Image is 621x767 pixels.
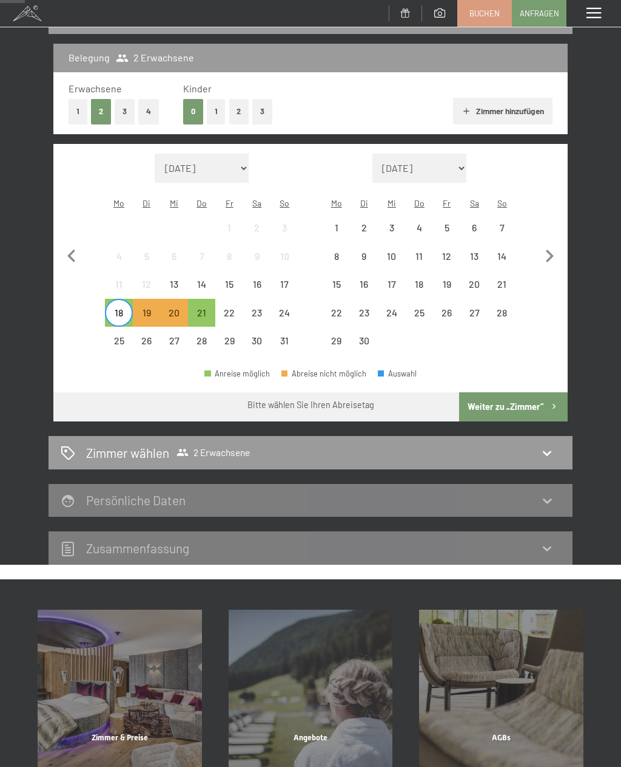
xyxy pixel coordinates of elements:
[160,299,188,327] div: Abreise nicht möglich, da die Mindestaufenthaltsdauer nicht erfüllt wird
[188,327,216,355] div: Thu Aug 28 2025
[105,270,133,298] div: Mon Aug 11 2025
[406,299,434,327] div: Abreise nicht möglich
[406,270,434,298] div: Thu Sep 18 2025
[488,270,516,298] div: Sun Sep 21 2025
[488,242,516,270] div: Sun Sep 14 2025
[350,270,378,298] div: Abreise nicht möglich
[323,242,351,270] div: Abreise nicht möglich
[406,214,434,242] div: Abreise nicht möglich
[280,198,289,208] abbr: Sonntag
[189,308,215,333] div: 21
[407,279,432,305] div: 18
[459,392,568,421] button: Weiter zu „Zimmer“
[69,51,110,64] h3: Belegung
[244,336,270,361] div: 30
[351,279,377,305] div: 16
[215,270,243,298] div: Fri Aug 15 2025
[271,270,299,298] div: Abreise nicht möglich
[272,279,298,305] div: 17
[351,223,377,248] div: 2
[434,279,460,305] div: 19
[379,223,404,248] div: 3
[406,270,434,298] div: Abreise nicht möglich
[106,308,132,333] div: 18
[133,242,161,270] div: Abreise nicht möglich
[133,299,161,327] div: Tue Aug 19 2025
[188,299,216,327] div: Abreise möglich
[244,308,270,333] div: 23
[134,251,159,277] div: 5
[86,540,189,556] h2: Zusammen­fassung
[243,214,271,242] div: Abreise nicht möglich
[143,198,150,208] abbr: Dienstag
[106,279,132,305] div: 11
[92,733,148,742] span: Zimmer & Preise
[69,99,87,124] button: 1
[215,242,243,270] div: Abreise nicht möglich
[217,251,242,277] div: 8
[133,327,161,355] div: Abreise nicht möglich
[461,214,489,242] div: Abreise nicht möglich
[462,308,488,333] div: 27
[489,279,515,305] div: 21
[488,299,516,327] div: Abreise nicht möglich
[469,8,500,19] span: Buchen
[272,223,298,248] div: 3
[470,198,479,208] abbr: Samstag
[272,251,298,277] div: 10
[324,251,349,277] div: 8
[294,733,327,742] span: Angebote
[433,299,461,327] div: Abreise nicht möglich
[115,99,135,124] button: 3
[188,299,216,327] div: Thu Aug 21 2025
[252,198,261,208] abbr: Samstag
[271,214,299,242] div: Sun Aug 03 2025
[350,242,378,270] div: Abreise nicht möglich
[433,214,461,242] div: Abreise nicht möglich
[183,99,203,124] button: 0
[243,214,271,242] div: Sat Aug 02 2025
[160,270,188,298] div: Abreise nicht möglich
[134,279,159,305] div: 12
[379,279,404,305] div: 17
[461,299,489,327] div: Sat Sep 27 2025
[462,251,488,277] div: 13
[378,370,417,378] div: Auswahl
[378,242,406,270] div: Abreise nicht möglich
[272,336,298,361] div: 31
[105,299,133,327] div: Mon Aug 18 2025
[215,214,243,242] div: Fri Aug 01 2025
[134,308,159,333] div: 19
[378,270,406,298] div: Wed Sep 17 2025
[188,270,216,298] div: Thu Aug 14 2025
[433,242,461,270] div: Abreise nicht möglich
[331,198,342,208] abbr: Montag
[350,299,378,327] div: Abreise nicht möglich
[324,336,349,361] div: 29
[350,270,378,298] div: Tue Sep 16 2025
[433,214,461,242] div: Fri Sep 05 2025
[406,299,434,327] div: Thu Sep 25 2025
[105,242,133,270] div: Abreise nicht möglich
[443,198,451,208] abbr: Freitag
[350,299,378,327] div: Tue Sep 23 2025
[489,223,515,248] div: 7
[59,154,84,355] button: Vorheriger Monat
[105,299,133,327] div: Abreise möglich
[378,270,406,298] div: Abreise nicht möglich
[188,242,216,270] div: Abreise nicht möglich
[406,242,434,270] div: Thu Sep 11 2025
[488,242,516,270] div: Abreise nicht möglich
[243,270,271,298] div: Sat Aug 16 2025
[407,223,432,248] div: 4
[271,299,299,327] div: Sun Aug 24 2025
[414,198,425,208] abbr: Donnerstag
[350,214,378,242] div: Abreise nicht möglich
[86,444,169,462] h2: Zimmer wählen
[160,327,188,355] div: Wed Aug 27 2025
[243,242,271,270] div: Abreise nicht möglich
[160,242,188,270] div: Wed Aug 06 2025
[323,270,351,298] div: Abreise nicht möglich
[244,251,270,277] div: 9
[434,308,460,333] div: 26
